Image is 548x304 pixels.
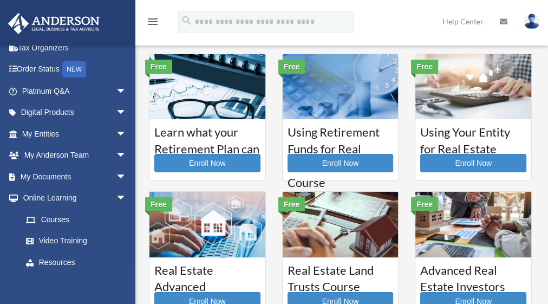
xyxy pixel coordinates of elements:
span: arrow_drop_down [116,102,138,124]
a: Resources [15,251,143,273]
a: My Entitiesarrow_drop_down [8,123,143,145]
img: Anderson Advisors Platinum Portal [5,13,103,34]
h3: Advanced Real Estate Investors Course [420,262,526,289]
a: Tax Organizers [8,37,143,59]
a: menu [146,19,159,28]
a: Enroll Now [288,154,394,172]
a: Enroll Now [420,154,526,172]
h3: Real Estate Advanced Structuring Course [154,262,260,289]
span: arrow_drop_down [116,166,138,188]
a: Platinum Q&Aarrow_drop_down [8,80,143,102]
span: arrow_drop_down [116,123,138,145]
div: Free [145,197,172,211]
span: arrow_drop_down [116,187,138,210]
a: Online Learningarrow_drop_down [8,187,143,209]
span: arrow_drop_down [116,145,138,167]
span: arrow_drop_down [116,80,138,102]
div: Free [278,60,305,74]
h3: Real Estate Land Trusts Course [288,262,394,289]
a: Courses [15,209,138,230]
img: User Pic [524,14,540,29]
div: Free [278,197,305,211]
div: Free [411,197,438,211]
a: Digital Productsarrow_drop_down [8,102,143,124]
div: Free [145,60,172,74]
div: Free [411,60,438,74]
a: My Documentsarrow_drop_down [8,166,143,187]
h3: Learn what your Retirement Plan can do for you [154,124,260,151]
a: Order StatusNEW [8,59,143,81]
h3: Using Your Entity for Real Estate Course [420,124,526,151]
a: My Anderson Teamarrow_drop_down [8,145,143,166]
i: menu [146,15,159,28]
a: Video Training [15,230,143,252]
a: Enroll Now [154,154,260,172]
i: search [181,15,193,27]
div: NEW [62,61,86,77]
h3: Using Retirement Funds for Real Estate Investing Course [288,124,394,151]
